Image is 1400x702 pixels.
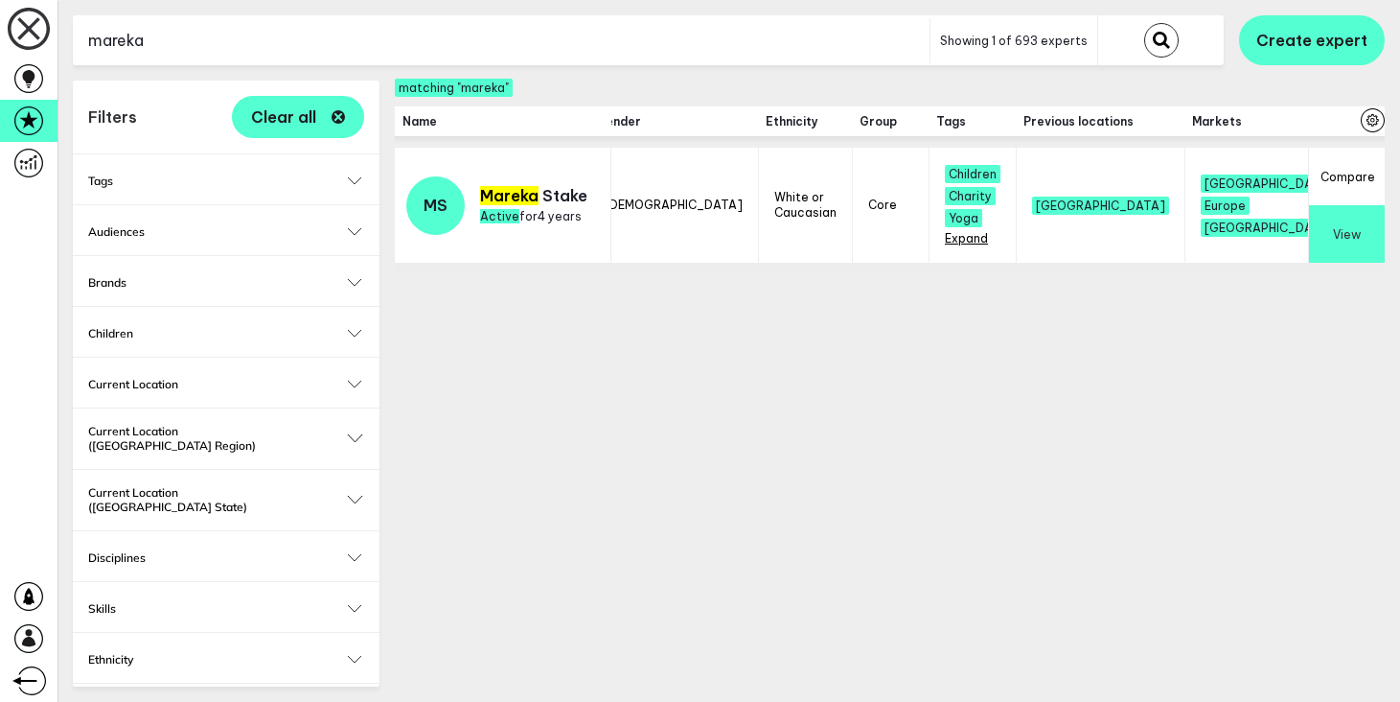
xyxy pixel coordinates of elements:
[605,198,743,212] span: [DEMOGRAPHIC_DATA]
[88,485,364,514] button: Current Location ([GEOGRAPHIC_DATA] State)
[88,550,364,565] button: Disciplines
[766,114,844,129] span: Ethnicity
[88,601,364,616] button: Skills
[88,107,137,127] h1: Filters
[402,114,604,129] span: Name
[945,209,982,227] span: Yoga
[88,174,364,188] button: Tags
[936,114,1008,129] span: Tags
[1023,114,1177,129] span: Previous locations
[774,190,837,220] span: White or Caucasian
[232,96,364,138] button: Clear all
[1032,197,1169,215] span: United Kingdom
[860,114,921,129] span: Group
[1309,205,1385,263] button: View
[88,275,364,290] button: Brands
[480,186,539,205] mark: Mareka
[88,377,364,391] button: Current Location
[480,186,587,205] p: Stake
[395,79,513,97] span: matching "mareka"
[945,165,1000,183] span: Children
[1239,15,1385,65] button: Create expert
[480,209,582,223] span: for 4 years
[868,198,897,212] span: core
[945,187,996,205] span: Charity
[1192,114,1345,129] span: Markets
[251,109,316,125] span: Clear all
[940,34,1088,48] span: Showing 1 of 693 experts
[1201,197,1250,215] span: Europe
[73,17,930,64] input: Search for name, tags and keywords here...
[596,114,750,129] span: Gender
[88,424,364,453] button: Current Location ([GEOGRAPHIC_DATA] Region)
[88,224,364,239] button: Audiences
[88,652,364,667] button: Ethnicity
[1256,31,1367,50] span: Create expert
[480,209,519,223] span: Active
[1201,219,1338,237] span: Africa
[1201,175,1338,193] span: Middle East
[88,326,364,340] button: Children
[1309,148,1385,205] button: Compare
[424,196,448,215] span: MS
